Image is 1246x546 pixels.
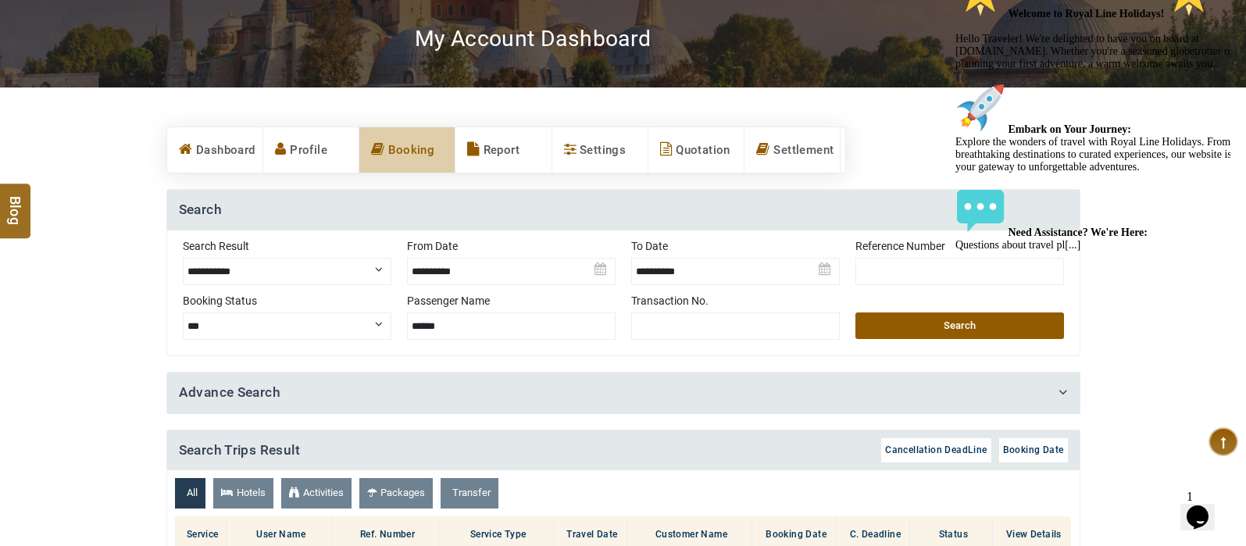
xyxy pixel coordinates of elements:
label: Transaction No. [631,293,840,309]
a: All [175,478,205,509]
a: Activities [281,478,352,509]
button: Search [855,312,1064,339]
label: Booking Status [183,293,391,309]
img: :star2: [6,6,56,56]
img: :star2: [215,6,265,56]
div: 🌟 Welcome to Royal Line Holidays!🌟Hello Traveler! We're delighted to have you on board at [DOMAIN... [6,6,287,291]
h2: My Account Dashboard [415,25,652,52]
strong: Need Assistance? We're Here: [59,266,198,277]
h4: Search Trips Result [167,430,1080,471]
a: Profile [263,127,359,173]
a: Hotels [213,478,273,509]
strong: Embark on Your Journey: [59,162,183,174]
a: Quotation [648,127,744,173]
a: Settings [552,127,648,173]
span: Blog [5,195,26,209]
label: Reference Number [855,238,1064,254]
h4: Search [167,190,1080,230]
span: Cancellation DeadLine [885,444,987,455]
iframe: chat widget [1180,484,1230,530]
strong: Welcome to Royal Line Holidays! [59,47,266,59]
a: Report [455,127,551,173]
a: Packages [359,478,433,509]
a: Transfer [441,478,498,509]
a: Advance Search [179,384,281,400]
span: Hello Traveler! We're delighted to have you on board at [DOMAIN_NAME]. Whether you're a seasoned ... [6,47,284,290]
a: Booking [359,127,455,173]
a: Settlement [744,127,840,173]
img: :rocket: [6,122,56,172]
a: Dashboard [167,127,262,173]
img: :speech_balloon: [6,225,56,275]
label: Search Result [183,238,391,254]
label: Passenger Name [407,293,616,309]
